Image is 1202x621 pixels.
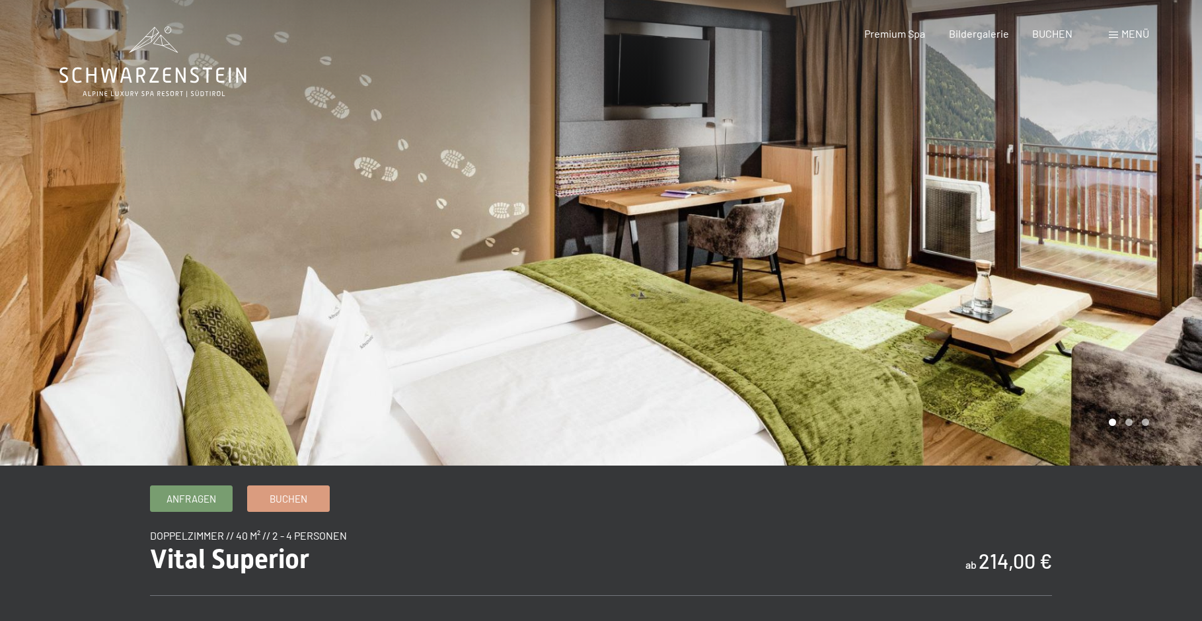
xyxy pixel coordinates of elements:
[150,544,309,575] span: Vital Superior
[979,549,1052,573] b: 214,00 €
[167,492,216,506] span: Anfragen
[864,27,925,40] a: Premium Spa
[1121,27,1149,40] span: Menü
[151,486,232,511] a: Anfragen
[965,558,977,571] span: ab
[150,529,347,542] span: Doppelzimmer // 40 m² // 2 - 4 Personen
[270,492,307,506] span: Buchen
[1032,27,1072,40] a: BUCHEN
[949,27,1009,40] a: Bildergalerie
[248,486,329,511] a: Buchen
